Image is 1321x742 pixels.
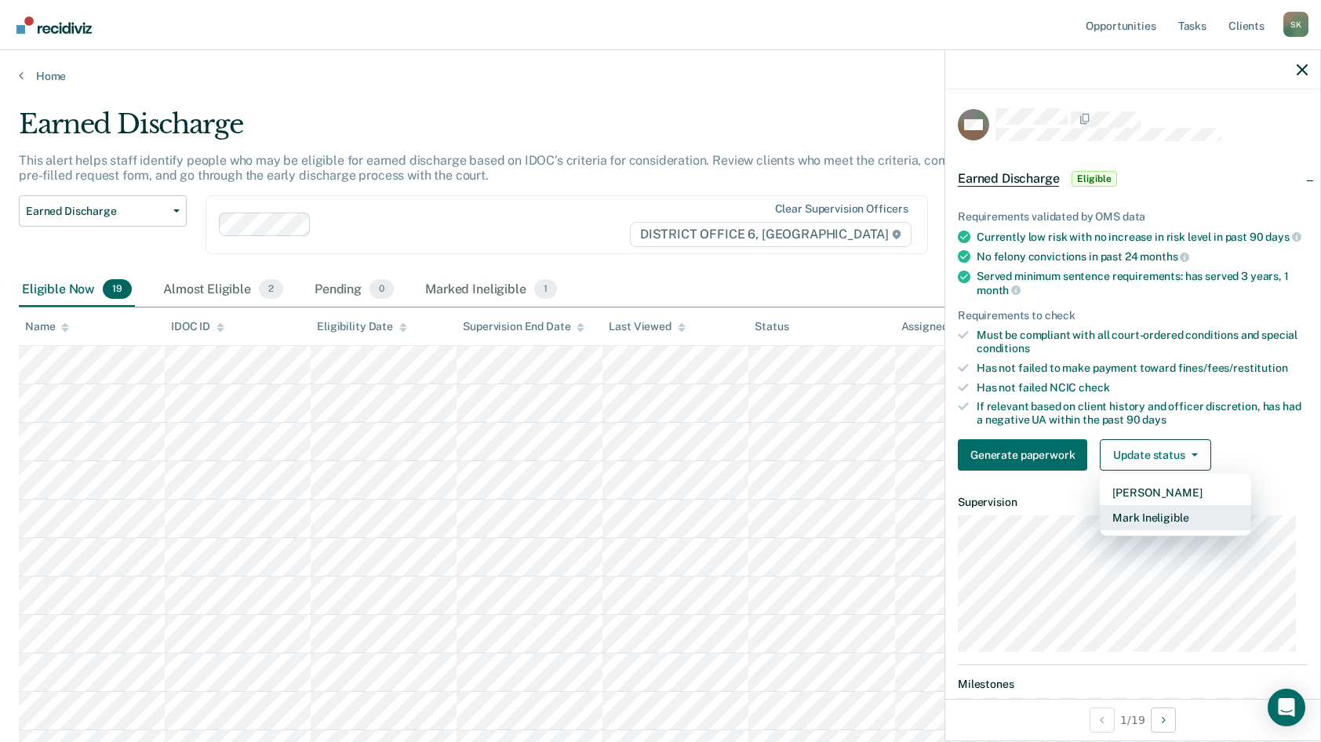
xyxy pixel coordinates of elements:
[775,202,908,216] div: Clear supervision officers
[945,699,1320,740] div: 1 / 19
[1090,707,1115,733] button: Previous Opportunity
[311,273,397,307] div: Pending
[977,362,1308,375] div: Has not failed to make payment toward
[1283,12,1308,37] div: S K
[19,69,1302,83] a: Home
[958,309,1308,322] div: Requirements to check
[1151,707,1176,733] button: Next Opportunity
[958,678,1308,691] dt: Milestones
[1142,413,1166,426] span: days
[369,279,394,300] span: 0
[259,279,283,300] span: 2
[463,320,584,333] div: Supervision End Date
[26,205,167,218] span: Earned Discharge
[103,279,132,300] span: 19
[958,439,1094,471] a: Navigate to form link
[1268,689,1305,726] div: Open Intercom Messenger
[422,273,560,307] div: Marked Ineligible
[958,210,1308,224] div: Requirements validated by OMS data
[1100,505,1251,530] button: Mark Ineligible
[958,496,1308,509] dt: Supervision
[977,230,1308,244] div: Currently low risk with no increase in risk level in past 90
[609,320,685,333] div: Last Viewed
[1100,480,1251,505] button: [PERSON_NAME]
[945,154,1320,204] div: Earned DischargeEligible
[958,171,1059,187] span: Earned Discharge
[16,16,92,34] img: Recidiviz
[171,320,224,333] div: IDOC ID
[977,249,1308,264] div: No felony convictions in past 24
[977,270,1308,296] div: Served minimum sentence requirements: has served 3 years, 1
[160,273,286,307] div: Almost Eligible
[977,284,1021,296] span: month
[977,342,1030,355] span: conditions
[317,320,407,333] div: Eligibility Date
[1079,381,1109,394] span: check
[977,381,1308,395] div: Has not failed NCIC
[1283,12,1308,37] button: Profile dropdown button
[977,329,1308,355] div: Must be compliant with all court-ordered conditions and special
[1178,362,1288,374] span: fines/fees/restitution
[19,108,1010,153] div: Earned Discharge
[25,320,69,333] div: Name
[630,222,912,247] span: DISTRICT OFFICE 6, [GEOGRAPHIC_DATA]
[958,439,1087,471] button: Generate paperwork
[19,273,135,307] div: Eligible Now
[534,279,557,300] span: 1
[977,400,1308,427] div: If relevant based on client history and officer discretion, has had a negative UA within the past 90
[755,320,788,333] div: Status
[901,320,975,333] div: Assigned to
[1265,231,1301,243] span: days
[1100,439,1210,471] button: Update status
[1140,250,1189,263] span: months
[19,153,1000,183] p: This alert helps staff identify people who may be eligible for earned discharge based on IDOC’s c...
[1072,171,1116,187] span: Eligible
